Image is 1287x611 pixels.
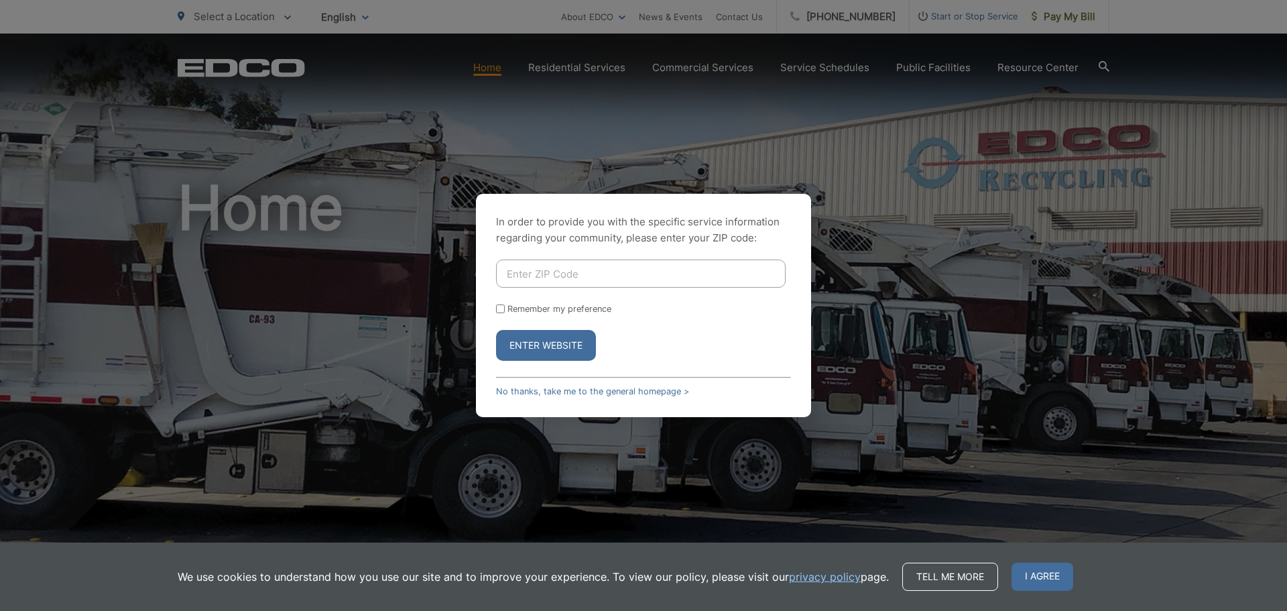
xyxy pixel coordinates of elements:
[1012,563,1073,591] span: I agree
[178,569,889,585] p: We use cookies to understand how you use our site and to improve your experience. To view our pol...
[902,563,998,591] a: Tell me more
[496,330,596,361] button: Enter Website
[507,304,611,314] label: Remember my preference
[496,260,786,288] input: Enter ZIP Code
[789,569,861,585] a: privacy policy
[496,214,791,246] p: In order to provide you with the specific service information regarding your community, please en...
[496,386,689,396] a: No thanks, take me to the general homepage >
